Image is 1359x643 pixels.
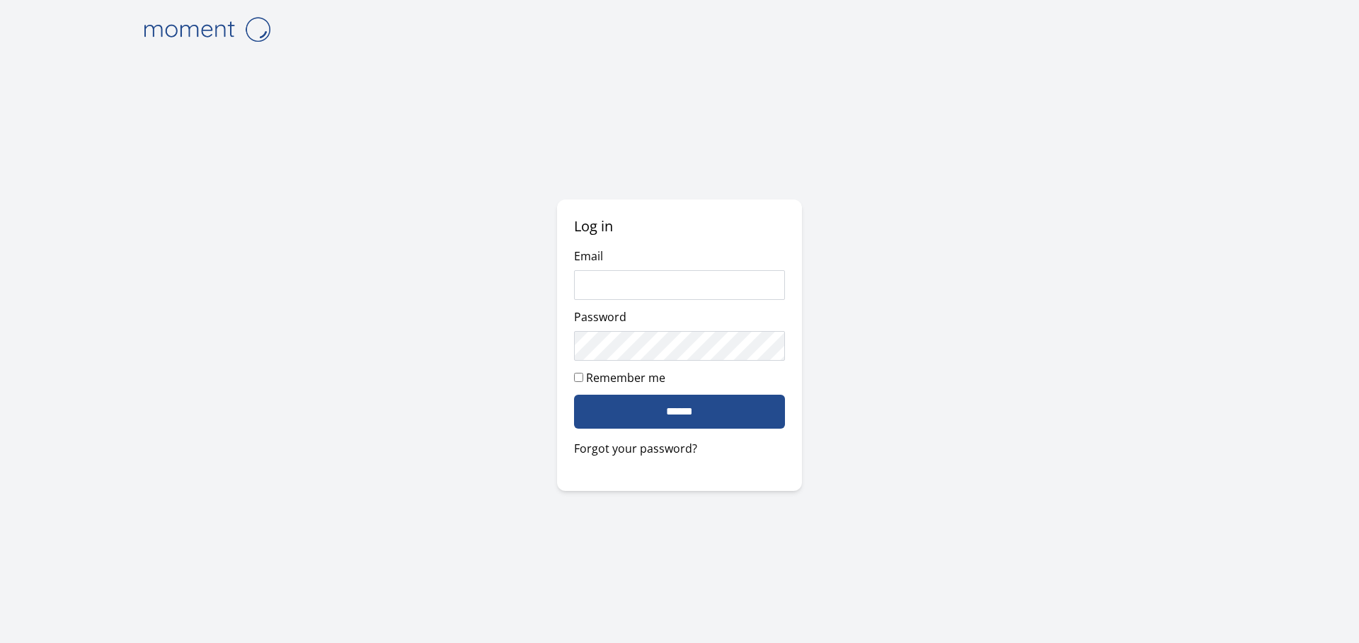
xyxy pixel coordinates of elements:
label: Email [574,248,603,264]
img: logo-4e3dc11c47720685a147b03b5a06dd966a58ff35d612b21f08c02c0306f2b779.png [136,11,277,47]
label: Password [574,309,626,325]
label: Remember me [586,370,665,386]
a: Forgot your password? [574,440,786,457]
h2: Log in [574,216,786,236]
